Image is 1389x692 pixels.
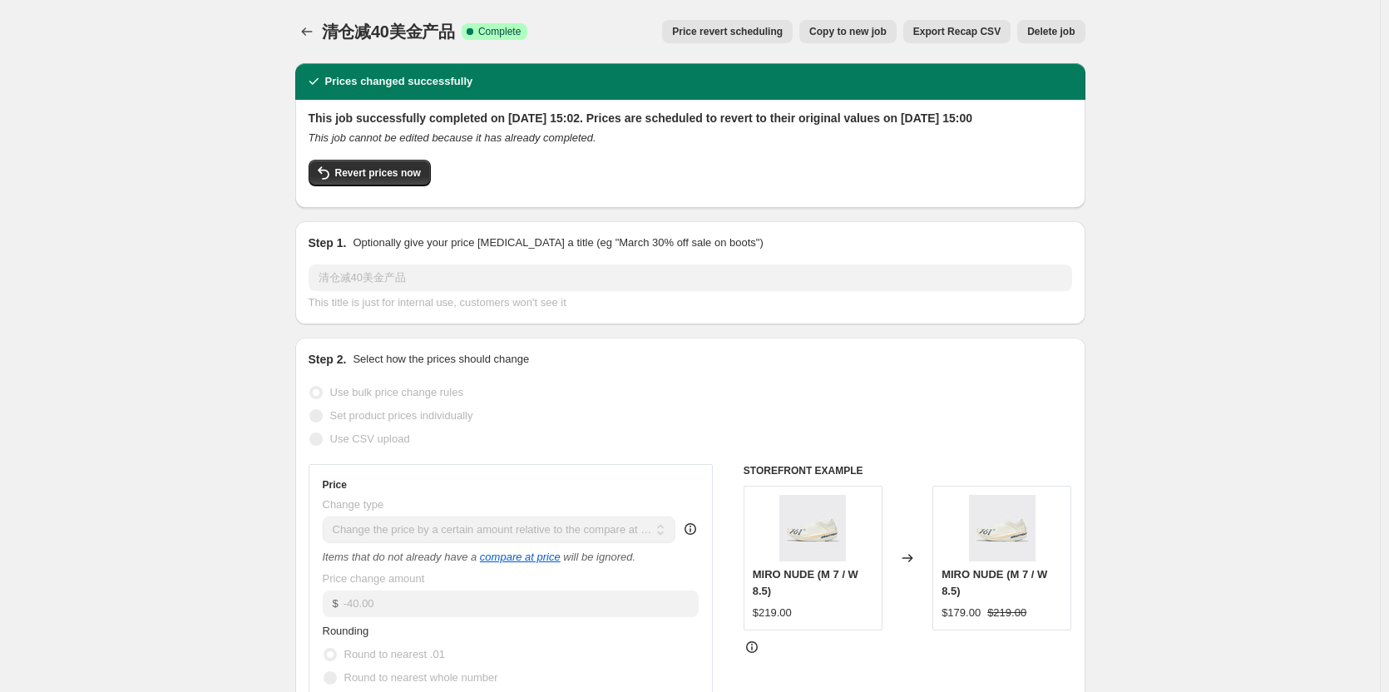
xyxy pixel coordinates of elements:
[969,495,1036,561] img: 1_9728c9cb-ad37-4f2e-8812-724b615ea1fe_80x.jpg
[682,521,699,537] div: help
[913,25,1001,38] span: Export Recap CSV
[799,20,897,43] button: Copy to new job
[323,478,347,492] h3: Price
[309,110,1072,126] h2: This job successfully completed on [DATE] 15:02. Prices are scheduled to revert to their original...
[1017,20,1085,43] button: Delete job
[344,671,498,684] span: Round to nearest whole number
[344,648,445,660] span: Round to nearest .01
[672,25,783,38] span: Price revert scheduling
[335,166,421,180] span: Revert prices now
[322,22,455,41] span: 清仓减40美金产品
[309,160,431,186] button: Revert prices now
[330,409,473,422] span: Set product prices individually
[323,498,384,511] span: Change type
[353,351,529,368] p: Select how the prices should change
[309,351,347,368] h2: Step 2.
[942,568,1047,597] span: MIRO NUDE (M 7 / W 8.5)
[330,386,463,398] span: Use bulk price change rules
[309,131,596,144] i: This job cannot be edited because it has already completed.
[323,625,369,637] span: Rounding
[809,25,887,38] span: Copy to new job
[295,20,319,43] button: Price change jobs
[753,605,792,621] div: $219.00
[330,432,410,445] span: Use CSV upload
[333,597,339,610] span: $
[480,551,561,563] button: compare at price
[309,296,566,309] span: This title is just for internal use, customers won't see it
[478,25,521,38] span: Complete
[744,464,1072,477] h6: STOREFRONT EXAMPLE
[942,605,981,621] div: $179.00
[323,551,477,563] i: Items that do not already have a
[309,264,1072,291] input: 30% off holiday sale
[1027,25,1075,38] span: Delete job
[753,568,858,597] span: MIRO NUDE (M 7 / W 8.5)
[563,551,635,563] i: will be ignored.
[344,591,699,617] input: -12.00
[779,495,846,561] img: 1_9728c9cb-ad37-4f2e-8812-724b615ea1fe_80x.jpg
[987,605,1026,621] strike: $219.00
[353,235,763,251] p: Optionally give your price [MEDICAL_DATA] a title (eg "March 30% off sale on boots")
[325,73,473,90] h2: Prices changed successfully
[309,235,347,251] h2: Step 1.
[323,572,425,585] span: Price change amount
[903,20,1011,43] button: Export Recap CSV
[662,20,793,43] button: Price revert scheduling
